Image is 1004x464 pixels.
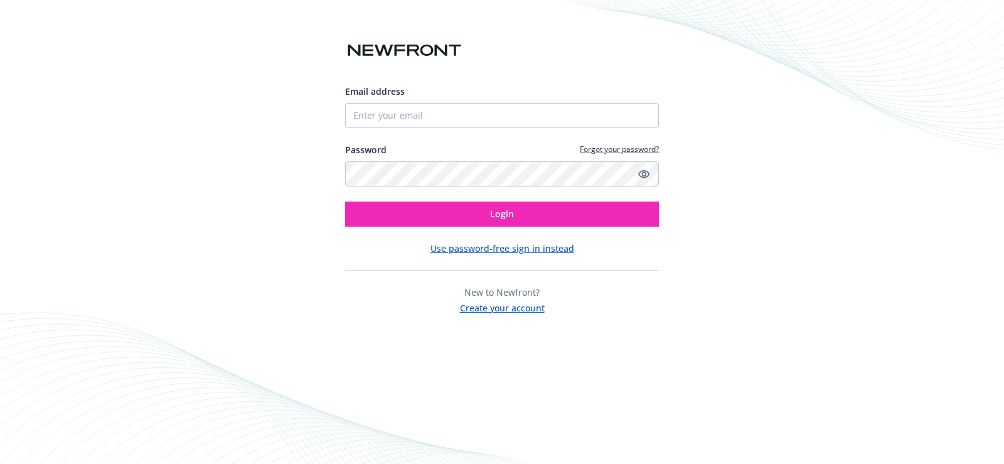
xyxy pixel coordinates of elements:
button: Login [345,202,659,227]
input: Enter your password [345,161,659,186]
button: Use password-free sign in instead [430,242,574,255]
button: Create your account [460,299,545,315]
span: Email address [345,85,405,97]
a: Show password [636,166,651,181]
span: Login [490,208,514,220]
img: Newfront logo [345,40,464,62]
span: New to Newfront? [464,286,540,298]
label: Password [345,143,387,156]
a: Forgot your password? [580,144,659,154]
input: Enter your email [345,103,659,128]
